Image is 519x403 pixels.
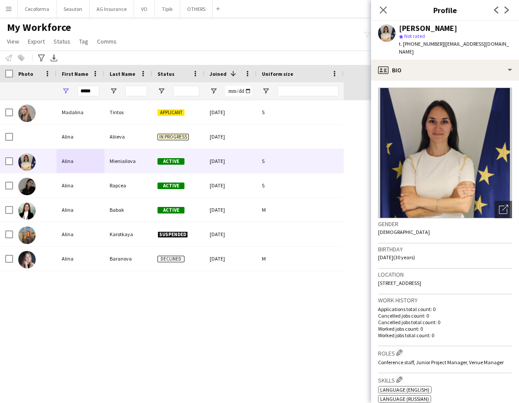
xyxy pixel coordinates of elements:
button: OTHERS [180,0,213,17]
div: Alina [57,149,104,173]
span: S [262,182,265,189]
app-action-btn: Advanced filters [36,53,47,63]
span: M [262,255,266,262]
span: | [EMAIL_ADDRESS][DOMAIN_NAME] [399,41,509,55]
h3: Work history [378,296,512,304]
div: Alina [57,125,104,149]
span: First Name [62,71,88,77]
div: [DATE] [204,173,257,197]
div: [DATE] [204,247,257,271]
img: Alina Baranova [18,251,36,268]
button: Cecoforma [18,0,57,17]
div: [DATE] [204,100,257,124]
img: Alina Babak [18,202,36,220]
p: Cancelled jobs count: 0 [378,312,512,319]
span: Not rated [404,33,425,39]
div: Alina [57,247,104,271]
input: Last Name Filter Input [125,86,147,96]
button: Open Filter Menu [62,87,70,95]
h3: Birthday [378,245,512,253]
p: Worked jobs count: 0 [378,325,512,332]
button: AG Insurance [90,0,134,17]
span: Suspended [157,231,188,238]
span: S [262,158,265,164]
span: Active [157,158,184,165]
div: [DATE] [204,198,257,222]
button: Open Filter Menu [110,87,117,95]
span: Language (Russian) [380,396,429,402]
img: Alina Mieniailova [18,153,36,171]
button: Open Filter Menu [157,87,165,95]
h3: Profile [371,4,519,16]
span: Tag [79,37,88,45]
img: Alina Karotkaya [18,227,36,244]
span: Active [157,207,184,213]
a: Tag [76,36,92,47]
div: Alina [57,198,104,222]
span: Export [28,37,45,45]
a: Comms [94,36,120,47]
a: View [3,36,23,47]
span: Conference staff, Junior Project Manager, Venue Manager [378,359,504,366]
p: Applications total count: 0 [378,306,512,312]
span: S [262,109,265,115]
button: VO [134,0,155,17]
div: Babak [104,198,152,222]
span: M [262,207,266,213]
span: Status [54,37,70,45]
span: Joined [210,71,227,77]
img: Madalina Tintos [18,105,36,122]
span: [DEMOGRAPHIC_DATA] [378,229,430,235]
h3: Skills [378,375,512,384]
span: [STREET_ADDRESS] [378,280,421,286]
div: Karotkaya [104,222,152,246]
div: Bio [371,60,519,81]
div: Madalina [57,100,104,124]
img: Alina Rapcea [18,178,36,195]
input: Joined Filter Input [225,86,251,96]
span: Uniform size [262,71,293,77]
span: View [7,37,19,45]
app-action-btn: Export XLSX [49,53,59,63]
div: Alina [57,222,104,246]
div: Mieniailova [104,149,152,173]
input: First Name Filter Input [77,86,99,96]
span: In progress [157,134,189,140]
span: Applicant [157,109,184,116]
h3: Location [378,271,512,278]
h3: Roles [378,348,512,357]
p: Worked jobs total count: 0 [378,332,512,339]
span: Active [157,183,184,189]
div: Aliieva [104,125,152,149]
span: Status [157,71,174,77]
span: Last Name [110,71,135,77]
button: Open Filter Menu [262,87,270,95]
div: Rapcea [104,173,152,197]
input: Status Filter Input [173,86,199,96]
a: Status [50,36,74,47]
div: [PERSON_NAME] [399,24,457,32]
h3: Gender [378,220,512,228]
button: Open Filter Menu [210,87,218,95]
p: Cancelled jobs total count: 0 [378,319,512,325]
img: Crew avatar or photo [378,88,512,218]
span: [DATE] (30 years) [378,254,415,261]
button: Seauton [57,0,90,17]
button: Tipik [155,0,180,17]
div: [DATE] [204,222,257,246]
span: Declined [157,256,184,262]
div: Alina [57,173,104,197]
span: Language (English) [380,386,429,393]
input: Uniform size Filter Input [278,86,338,96]
span: Photo [18,71,33,77]
a: Export [24,36,48,47]
span: Comms [97,37,117,45]
div: Baranova [104,247,152,271]
span: t. [PHONE_NUMBER] [399,41,444,47]
div: [DATE] [204,125,257,149]
span: My Workforce [7,21,71,34]
div: [DATE] [204,149,257,173]
div: Open photos pop-in [495,201,512,218]
div: Tintos [104,100,152,124]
